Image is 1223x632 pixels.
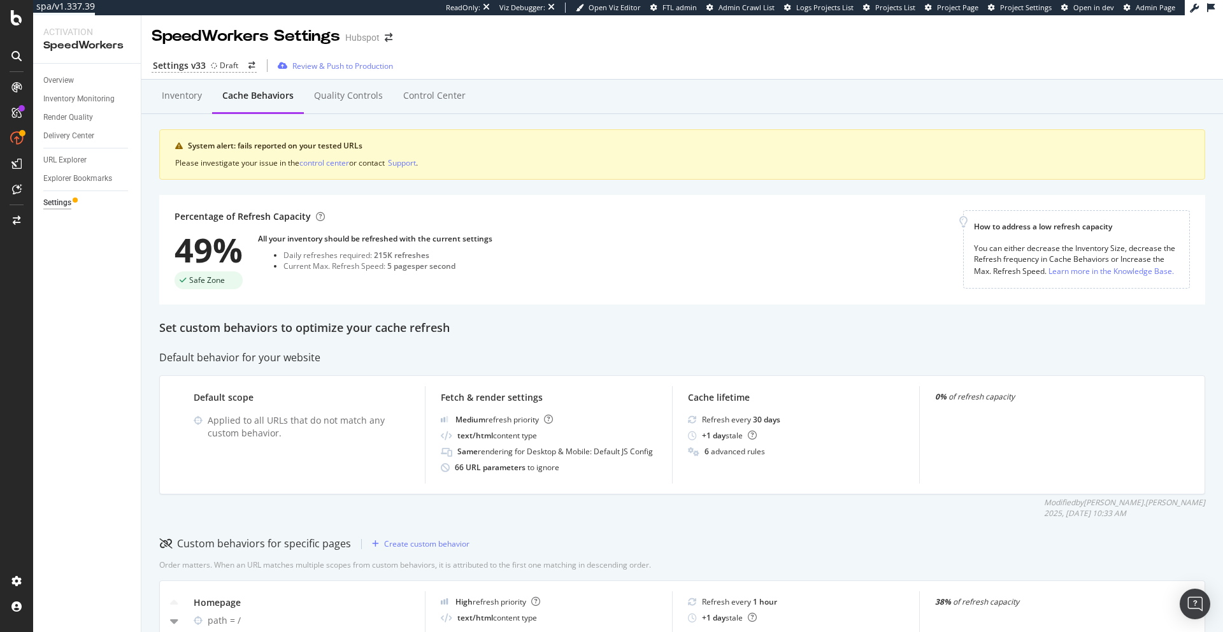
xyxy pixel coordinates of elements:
div: stale [702,430,757,441]
span: Project Settings [1000,3,1052,12]
div: Daily refreshes required: [283,250,492,261]
a: Inventory Monitoring [43,92,132,106]
div: Support [388,157,416,168]
div: Draft [220,60,238,71]
div: ReadOnly: [446,3,480,13]
b: text/html [457,430,493,441]
a: Open in dev [1061,3,1114,13]
b: Same [457,446,478,457]
div: Percentage of Refresh Capacity [175,210,325,223]
a: Admin Page [1124,3,1175,13]
strong: 38% [935,596,951,607]
div: Create custom behavior [384,538,469,549]
b: High [455,596,473,607]
b: 66 URL parameters [455,462,527,473]
div: of refresh capacity [935,391,1151,402]
div: Default scope [194,391,410,404]
div: Cache lifetime [688,391,904,404]
b: + 1 day [702,612,726,623]
div: stale [702,612,757,623]
div: Cache behaviors [222,89,294,102]
div: warning banner [159,129,1205,180]
a: Render Quality [43,111,132,124]
div: 49% [175,233,243,266]
div: Refresh every [702,414,780,425]
a: Learn more in the Knowledge Base. [1048,264,1174,278]
div: All your inventory should be refreshed with the current settings [258,233,492,244]
a: Delivery Center [43,129,132,143]
div: You can either decrease the Inventory Size, decrease the Refresh frequency in Cache Behaviors or ... [974,243,1179,278]
div: of refresh capacity [935,596,1151,607]
div: content type [457,612,537,623]
div: SpeedWorkers Settings [152,25,340,47]
a: FTL admin [650,3,697,13]
span: Safe Zone [189,276,225,284]
div: arrow-right-arrow-left [385,33,392,42]
strong: 0% [935,391,947,402]
div: Set custom behaviors to optimize your cache refresh [159,320,1205,336]
div: Quality Controls [314,89,383,102]
div: control center [299,157,349,168]
div: Activation [43,25,131,38]
div: Inventory Monitoring [43,92,115,106]
div: Current Max. Refresh Speed: [283,261,492,271]
div: success label [175,271,243,289]
button: control center [299,157,349,169]
span: Admin Page [1136,3,1175,12]
div: Settings [43,196,71,210]
a: Project Settings [988,3,1052,13]
div: path = / [208,614,410,627]
div: 5 pages per second [387,261,455,271]
span: Admin Crawl List [719,3,775,12]
div: Please investigate your issue in the or contact . [175,157,1189,169]
a: Project Page [925,3,978,13]
b: 6 [704,446,709,457]
div: Settings v33 [153,59,206,72]
div: Hubspot [345,31,380,44]
span: FTL admin [662,3,697,12]
div: Render Quality [43,111,93,124]
div: Custom behaviors for specific pages [159,536,351,551]
span: Open Viz Editor [589,3,641,12]
div: to ignore [455,462,559,473]
div: caret-up [170,597,178,610]
button: Review & Push to Production [273,55,393,76]
b: 30 days [753,414,780,425]
div: Control Center [403,89,466,102]
b: Medium [455,414,485,425]
div: refresh priority [455,596,540,607]
div: refresh priority [455,414,553,425]
div: Order matters. When an URL matches multiple scopes from custom behaviors, it is attributed to the... [159,559,651,570]
div: System alert: fails reported on your tested URLs [188,140,1189,152]
div: URL Explorer [43,154,87,167]
div: Homepage [194,596,410,609]
div: Viz Debugger: [499,3,545,13]
a: Projects List [863,3,915,13]
div: Refresh every [702,596,777,607]
div: 215K refreshes [374,250,429,261]
span: Project Page [937,3,978,12]
span: Open in dev [1073,3,1114,12]
a: Settings [43,196,132,210]
div: Inventory [162,89,202,102]
b: text/html [457,612,493,623]
div: SpeedWorkers [43,38,131,53]
div: How to address a low refresh capacity [974,221,1179,232]
div: Fetch & render settings [441,391,657,404]
div: Delivery Center [43,129,94,143]
img: cRr4yx4cyByr8BeLxltRlzBPIAAAAAElFTkSuQmCC [441,598,448,605]
a: Admin Crawl List [706,3,775,13]
div: Default behavior for your website [159,350,1205,365]
a: Explorer Bookmarks [43,172,132,185]
a: Logs Projects List [784,3,854,13]
div: content type [457,430,537,441]
a: Overview [43,74,132,87]
div: Modified by [PERSON_NAME].[PERSON_NAME] 2025, [DATE] 10:33 AM [1044,497,1205,519]
div: caret-down [170,615,178,628]
div: Applied to all URLs that do not match any custom behavior. [208,414,410,440]
div: rendering for Desktop & Mobile: Default JS Config [457,446,653,457]
img: j32suk7ufU7viAAAAAElFTkSuQmCC [441,416,448,422]
b: 1 hour [753,596,777,607]
span: Logs Projects List [796,3,854,12]
div: Explorer Bookmarks [43,172,112,185]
